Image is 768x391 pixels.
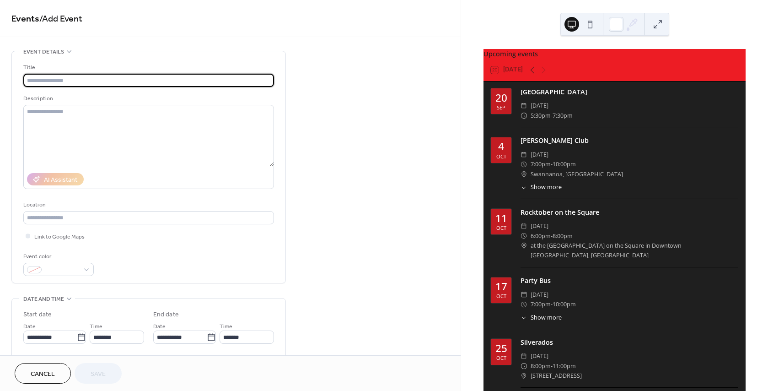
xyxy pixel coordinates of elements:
span: Date and time [23,294,64,304]
span: Event details [23,47,64,57]
span: 7:30pm [553,111,573,120]
div: Party Bus [521,276,738,286]
div: ​ [521,221,527,231]
button: Cancel [15,363,71,384]
div: [GEOGRAPHIC_DATA] [521,87,738,97]
span: 7:00pm [531,159,551,169]
div: Location [23,200,272,210]
span: Show more [531,314,562,322]
div: ​ [521,314,527,322]
span: Cancel [31,369,55,379]
span: - [551,159,553,169]
span: 8:00pm [553,231,573,241]
span: 7:00pm [531,299,551,309]
div: Sep [497,105,505,110]
button: ​Show more [521,183,562,192]
span: at the [GEOGRAPHIC_DATA] on the Square in Downtown [GEOGRAPHIC_DATA], [GEOGRAPHIC_DATA] [531,241,738,261]
span: - [551,299,553,309]
div: ​ [521,290,527,299]
div: ​ [521,111,527,120]
span: - [551,361,553,371]
span: [DATE] [531,221,548,231]
div: ​ [521,351,527,361]
div: 4 [498,141,504,152]
div: Start date [23,310,52,320]
div: ​ [521,183,527,192]
span: Swannanoa, [GEOGRAPHIC_DATA] [531,169,623,179]
div: ​ [521,231,527,241]
div: ​ [521,371,527,380]
span: 5:30pm [531,111,551,120]
span: Time [90,322,102,331]
span: Show more [531,183,562,192]
div: Upcoming events [483,49,746,59]
div: 17 [495,282,507,292]
a: Events [11,10,39,28]
span: 6:00pm [531,231,551,241]
span: Date [23,322,36,331]
div: Silverados [521,337,738,348]
span: Time [220,322,232,331]
span: 10:00pm [553,159,576,169]
div: 20 [495,93,507,103]
div: Oct [496,355,506,360]
span: / Add Event [39,10,82,28]
div: ​ [521,299,527,309]
span: - [551,111,553,120]
div: ​ [521,169,527,179]
div: Event color [23,252,92,261]
span: [STREET_ADDRESS] [531,371,582,380]
div: Description [23,94,272,103]
span: [DATE] [531,150,548,159]
div: Title [23,63,272,72]
div: [PERSON_NAME] Club [521,136,738,146]
div: ​ [521,150,527,159]
button: ​Show more [521,314,562,322]
span: 11:00pm [553,361,576,371]
div: Oct [496,225,506,230]
span: [DATE] [531,290,548,299]
span: Link to Google Maps [34,232,85,242]
div: Oct [496,293,506,299]
div: ​ [521,361,527,371]
span: 8:00pm [531,361,551,371]
div: Rocktober on the Square [521,207,738,217]
span: [DATE] [531,101,548,110]
div: ​ [521,101,527,110]
div: ​ [521,241,527,250]
span: - [551,231,553,241]
div: 11 [495,213,507,224]
span: Date [153,322,166,331]
div: ​ [521,159,527,169]
div: Oct [496,154,506,159]
span: [DATE] [531,351,548,361]
div: 25 [495,343,507,354]
div: End date [153,310,179,320]
span: 10:00pm [553,299,576,309]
